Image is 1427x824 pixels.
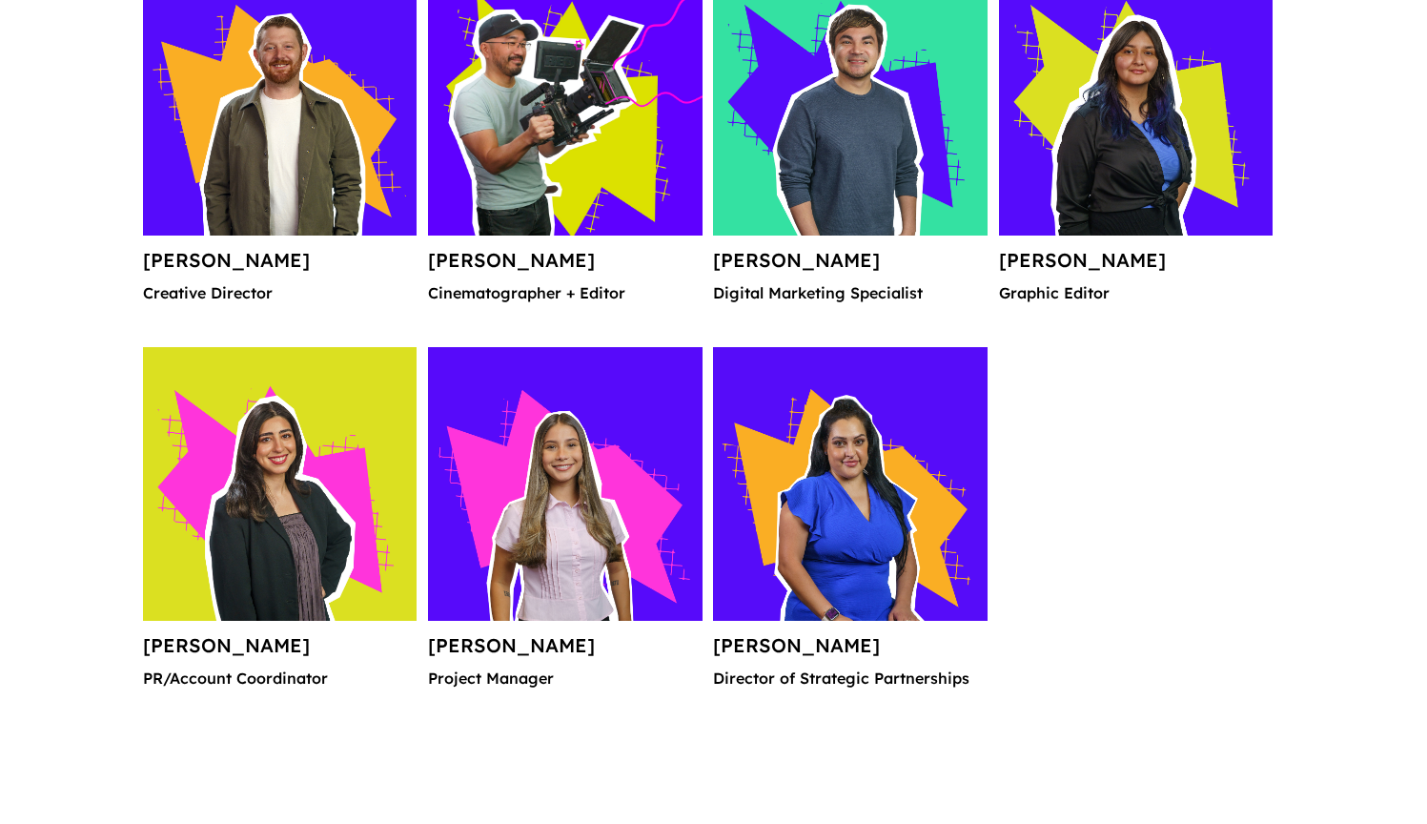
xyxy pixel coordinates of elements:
[428,285,702,316] p: Cinematographer + Editor
[713,251,987,285] h4: [PERSON_NAME]
[713,347,987,621] img: Melissa Narvaez
[428,347,702,621] img: Sofia Baumunk
[713,670,987,701] p: Director of Strategic Partnerships
[428,636,702,670] h4: [PERSON_NAME]
[150,500,242,513] em: Driven by SalesIQ
[999,285,1273,316] p: Graphic Editor
[713,285,987,316] p: Digital Marketing Specialist
[143,636,417,670] h4: [PERSON_NAME]
[313,10,358,55] div: Minimize live chat window
[32,114,80,125] img: logo_Zg8I0qSkbAqR2WFHt3p6CTuqpyXMFPubPcD2OT02zFN43Cy9FUNNG3NEPhM_Q1qe_.png
[143,347,417,621] img: Nilda Hernandez
[713,636,987,670] h4: [PERSON_NAME]
[143,285,417,316] p: Creative Director
[99,107,320,132] div: Leave a message
[143,670,417,701] p: PR/Account Coordinator
[279,587,346,613] em: Submit
[428,670,702,701] p: Project Manager
[132,501,145,512] img: salesiqlogo_leal7QplfZFryJ6FIlVepeu7OftD7mt8q6exU6-34PB8prfIgodN67KcxXM9Y7JQ_.png
[999,251,1273,285] h4: [PERSON_NAME]
[40,240,333,433] span: We are offline. Please leave us a message.
[428,251,702,285] h4: [PERSON_NAME]
[143,251,417,285] h4: [PERSON_NAME]
[10,521,363,587] textarea: Type your message and click 'Submit'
